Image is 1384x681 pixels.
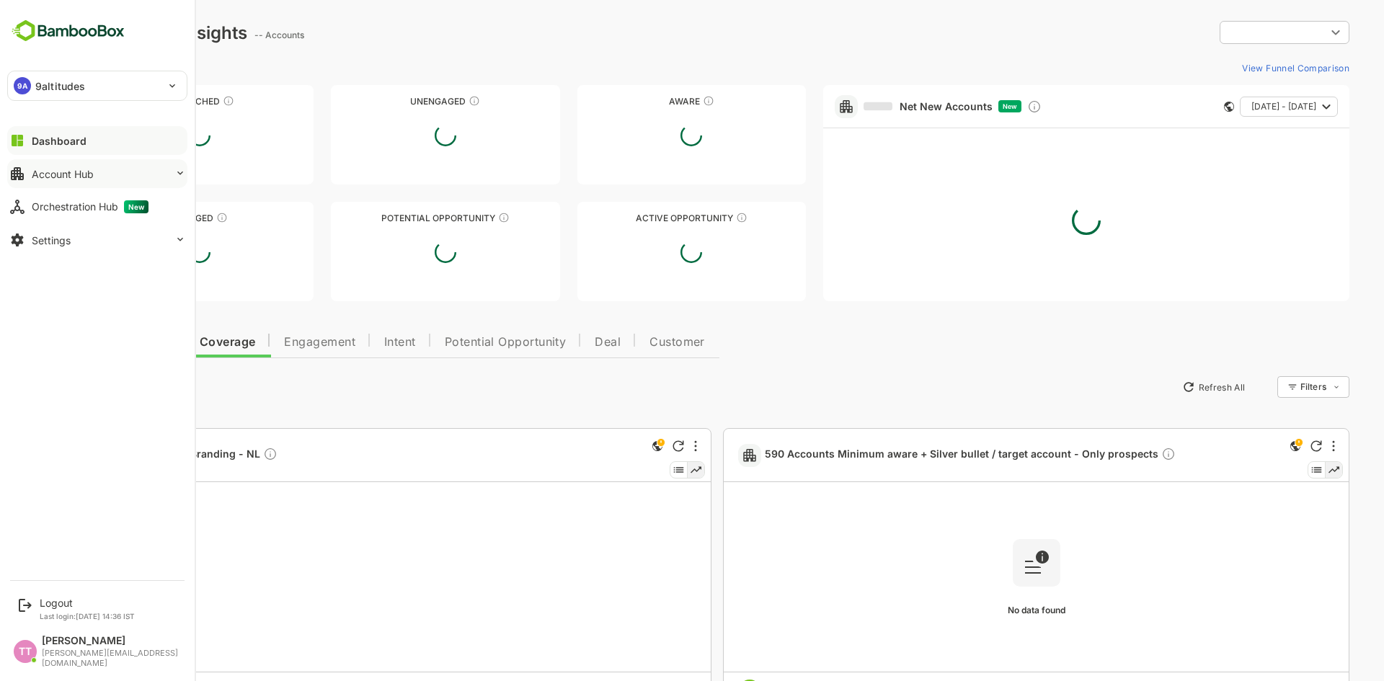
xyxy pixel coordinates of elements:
[334,337,365,348] span: Intent
[35,213,263,223] div: Engaged
[527,213,755,223] div: Active Opportunity
[280,213,509,223] div: Potential Opportunity
[204,30,258,40] ag: -- Accounts
[32,168,94,180] div: Account Hub
[76,447,233,463] a: -- Accounts Branding - NLDescription not present
[172,95,184,107] div: These accounts have not been engaged with for a defined time period
[8,71,187,100] div: 9A9altitudes
[813,100,942,113] a: Net New Accounts
[14,640,37,663] div: TT
[7,226,187,254] button: Settings
[1174,102,1184,112] div: This card does not support filter and segments
[32,200,148,213] div: Orchestration Hub
[598,437,616,457] div: This is a global insight. Segment selection is not applicable for this view
[394,337,516,348] span: Potential Opportunity
[35,79,85,94] p: 9altitudes
[952,102,967,110] span: New
[1201,97,1266,116] span: [DATE] - [DATE]
[544,337,570,348] span: Deal
[7,17,129,45] img: BambooboxFullLogoMark.5f36c76dfaba33ec1ec1367b70bb1252.svg
[418,95,430,107] div: These accounts have not shown enough engagement and need nurturing
[957,605,1015,615] span: No data found
[1189,97,1287,117] button: [DATE] - [DATE]
[644,440,647,452] div: More
[714,447,1131,463] a: 590 Accounts Minimum aware + Silver bullet / target account - Only prospectsDescription not present
[76,447,227,463] span: -- Accounts Branding - NL
[448,212,459,223] div: These accounts are MQAs and can be passed on to Inside Sales
[1111,447,1125,463] div: Description not present
[124,200,148,213] span: New
[35,374,140,400] button: New Insights
[1125,375,1201,399] button: Refresh All
[714,447,1125,463] span: 590 Accounts Minimum aware + Silver bullet / target account - Only prospects
[1236,437,1254,457] div: This is a global insight. Segment selection is not applicable for this view
[652,95,664,107] div: These accounts have just entered the buying cycle and need further nurturing
[32,234,71,246] div: Settings
[14,77,31,94] div: 9A
[1250,381,1276,392] div: Filters
[686,212,697,223] div: These accounts have open opportunities which might be at any of the Sales Stages
[527,96,755,107] div: Aware
[1260,440,1272,452] div: Refresh
[35,96,263,107] div: Unreached
[1186,56,1299,79] button: View Funnel Comparison
[1282,440,1285,452] div: More
[32,135,86,147] div: Dashboard
[7,126,187,155] button: Dashboard
[213,447,227,463] div: Description not present
[280,96,509,107] div: Unengaged
[49,337,205,348] span: Data Quality and Coverage
[40,597,135,609] div: Logout
[977,99,991,114] div: Discover new ICP-fit accounts showing engagement — via intent surges, anonymous website visits, L...
[1169,19,1299,45] div: ​
[40,612,135,620] p: Last login: [DATE] 14:36 IST
[622,440,634,452] div: Refresh
[7,159,187,188] button: Account Hub
[1248,374,1299,400] div: Filters
[166,212,177,223] div: These accounts are warm, further nurturing would qualify them to MQAs
[599,337,655,348] span: Customer
[35,22,197,43] div: Dashboard Insights
[234,337,305,348] span: Engagement
[42,635,180,647] div: [PERSON_NAME]
[7,192,187,221] button: Orchestration HubNew
[42,649,180,668] div: [PERSON_NAME][EMAIL_ADDRESS][DOMAIN_NAME]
